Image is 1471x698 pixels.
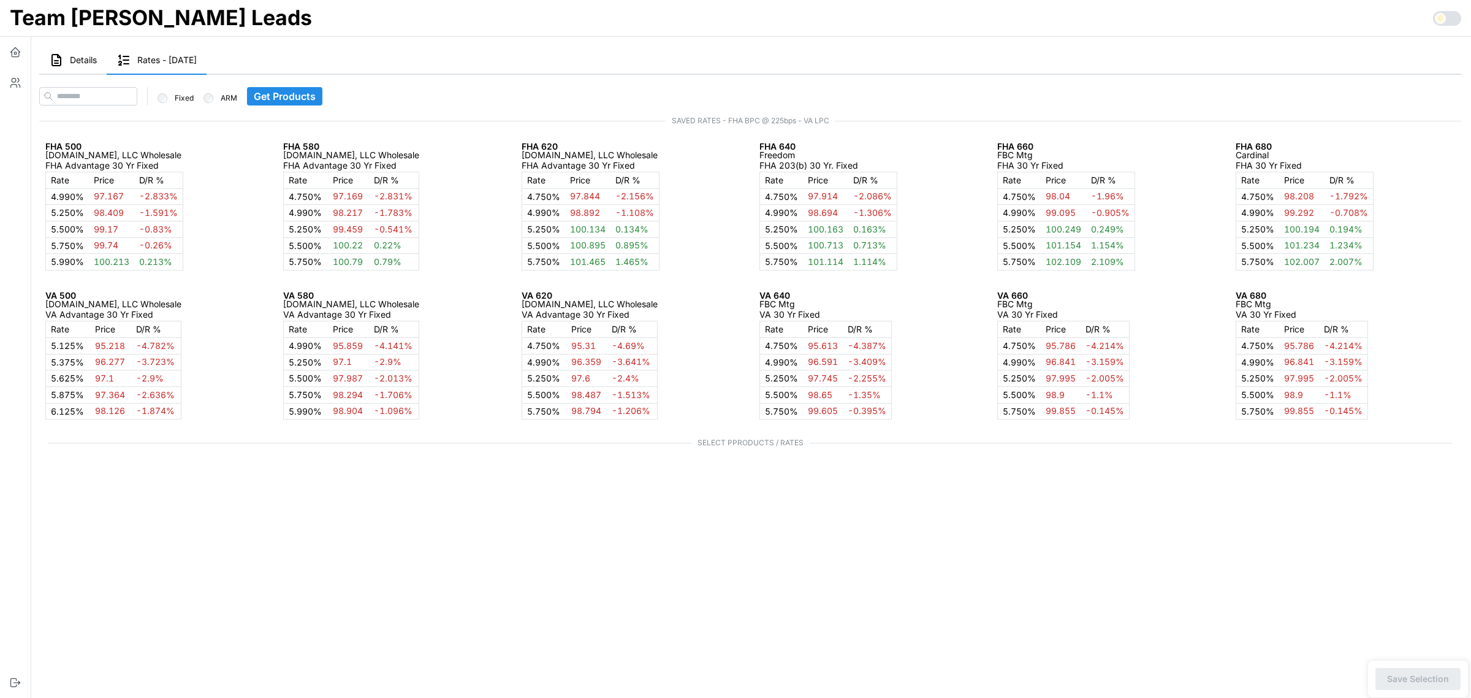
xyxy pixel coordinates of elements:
td: % [998,254,1041,270]
td: % [46,188,89,205]
span: -4.214% [1324,340,1363,351]
span: 98.208 [1284,191,1314,201]
span: -2.636% [136,389,175,400]
span: -4.782% [136,340,175,351]
span: 97.6 [571,373,590,383]
label: ARM [213,93,237,103]
span: 100.895 [570,240,606,250]
span: 98.65 [808,389,832,400]
span: 5.250 [765,373,789,383]
td: % [284,237,328,254]
span: -2.005% [1324,373,1363,383]
span: 100.194 [1284,224,1320,234]
span: 97.995 [1046,373,1076,383]
span: 4.990 [765,357,789,367]
td: Price [89,172,134,188]
span: 99.17 [94,224,118,234]
span: 95.613 [808,340,838,351]
span: 1.234% [1329,240,1363,250]
span: 98.487 [571,389,601,400]
span: 100.249 [1046,224,1081,234]
p: FBC Mtg [997,151,1135,159]
td: Price [803,172,848,188]
td: Rate [998,321,1041,338]
span: 95.31 [571,340,596,351]
span: Get Products [254,88,316,105]
td: % [284,205,328,221]
span: 5.250 [527,224,552,234]
span: 0.79% [374,256,401,267]
span: 5.500 [527,389,552,400]
span: 98.04 [1046,191,1070,201]
td: % [522,338,566,355]
span: 5.750 [1241,256,1266,267]
span: 0.163% [853,224,886,234]
p: FHA 580 [283,142,419,151]
span: 0.194% [1329,224,1363,234]
span: 2.007% [1329,256,1363,267]
span: -2.833% [139,191,178,201]
span: 4.990 [51,191,75,202]
p: VA Advantage 30 Yr Fixed [522,309,658,321]
p: [DOMAIN_NAME], LLC Wholesale [45,300,181,309]
span: -3.641% [612,356,650,367]
p: FHA Advantage 30 Yr Fixed [45,159,183,172]
p: [DOMAIN_NAME], LLC Wholesale [522,300,658,309]
td: % [1236,221,1279,237]
p: VA 30 Yr Fixed [759,309,892,321]
span: -3.159% [1324,356,1363,367]
span: Details [70,56,97,64]
span: -1.706% [374,389,412,400]
td: % [284,403,328,420]
td: Price [566,321,607,338]
td: % [1236,354,1279,370]
span: 102.007 [1284,256,1320,267]
span: -1.591% [139,207,178,218]
td: D/R % [843,321,892,338]
td: % [760,370,804,387]
p: VA 30 Yr Fixed [997,309,1130,321]
h1: Team [PERSON_NAME] Leads [10,4,312,31]
p: [DOMAIN_NAME], LLC Wholesale [45,151,183,159]
td: Rate [1236,321,1279,338]
span: -0.83% [139,224,172,234]
span: 0.249% [1091,224,1124,234]
span: -3.723% [136,356,175,367]
td: % [760,237,804,254]
td: % [1236,205,1279,221]
span: 5.500 [289,373,313,383]
span: 99.095 [1046,207,1076,218]
button: Get Products [247,87,322,105]
td: % [998,338,1041,355]
span: 4.990 [1241,357,1266,367]
span: 5.500 [1003,389,1027,400]
td: % [284,370,328,387]
span: 5.500 [1241,389,1266,400]
p: FHA Advantage 30 Yr Fixed [522,159,659,172]
td: % [46,254,89,270]
td: % [522,403,566,420]
td: % [284,254,328,270]
span: -2.9% [374,356,401,367]
td: Rate [522,321,566,338]
td: % [760,205,804,221]
td: Price [1041,172,1086,188]
span: 98.9 [1284,389,1303,400]
span: 97.1 [333,356,352,367]
span: 5.500 [765,389,789,400]
p: VA 620 [522,291,658,300]
p: FHA 620 [522,142,659,151]
span: 4.750 [1241,340,1266,351]
span: 5.875 [51,389,75,400]
span: -2.255% [848,373,886,383]
span: 99.292 [1284,207,1314,218]
td: D/R % [369,321,419,338]
span: 4.750 [527,340,552,351]
span: 4.750 [765,191,789,202]
span: -1.513% [612,389,650,400]
span: 5.750 [527,256,552,267]
span: -2.9% [136,373,164,383]
td: % [284,354,328,370]
td: % [522,387,566,404]
span: 97.167 [94,191,124,201]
